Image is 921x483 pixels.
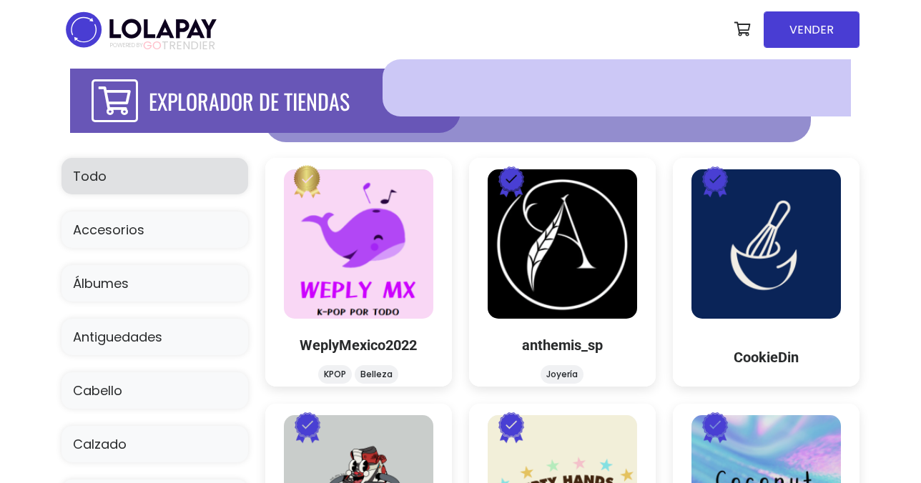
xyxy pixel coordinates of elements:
a: Calzado [61,426,248,462]
span: TRENDIER [110,39,215,52]
div: EXPLORADOR DE TIENDAS [70,69,460,133]
li: Joyería [541,365,583,384]
a: Todo [61,158,248,194]
img: Pro Badge [493,409,529,445]
img: WeplyMexico2022 logo [284,169,433,319]
span: POWERED BY [110,41,143,49]
a: WeplyMexico2022 logo Enterprise Badge WeplyMexico2022 KPOP Belleza [265,158,452,387]
span: GO [143,37,162,54]
a: Antiguedades [61,319,248,355]
li: KPOP [318,365,352,384]
img: Pro Badge [493,164,529,199]
img: Pro Badge [697,164,733,199]
h5: CookieDin [673,349,860,366]
img: anthemis_sp logo [488,169,637,319]
a: VENDER [764,11,860,48]
a: anthemis_sp logo Pro Badge anthemis_sp Joyería [469,158,656,387]
a: Álbumes [61,265,248,302]
a: CookieDin logo Pro Badge CookieDin [673,158,860,387]
li: Belleza [355,365,398,384]
img: CookieDin logo [691,169,841,319]
img: Enterprise Badge [290,164,325,199]
a: Accesorios [61,211,248,248]
img: Pro Badge [697,409,733,445]
img: logo [61,7,221,52]
a: Cabello [61,372,248,409]
img: Pro Badge [290,409,325,445]
h5: WeplyMexico2022 [265,337,452,354]
h5: anthemis_sp [469,337,656,354]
